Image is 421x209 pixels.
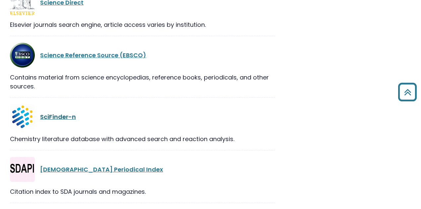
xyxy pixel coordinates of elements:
[10,20,275,29] div: Elsevier journals search engine, article access varies by institution.
[10,187,275,196] div: Citation index to SDA journals and magazines.
[40,113,76,121] a: SciFinder-n
[10,134,275,143] div: Chemistry literature database with advanced search and reaction analysis.
[40,165,163,174] a: [DEMOGRAPHIC_DATA] Periodical Index
[10,73,275,91] div: Contains material from science encyclopedias, reference books, periodicals, and other sources.
[395,86,419,98] a: Back to Top
[40,51,146,59] a: Science Reference Source (EBSCO)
